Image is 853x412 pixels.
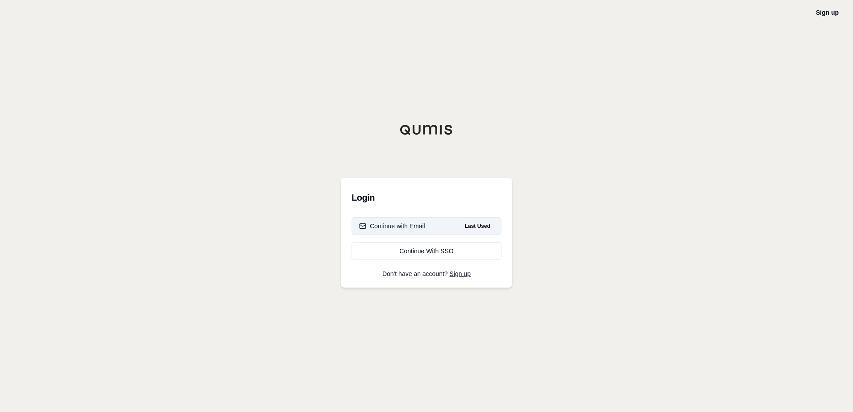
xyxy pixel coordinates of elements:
[400,124,453,135] img: Qumis
[352,189,501,206] h3: Login
[352,217,501,235] button: Continue with EmailLast Used
[352,271,501,277] p: Don't have an account?
[461,221,494,231] span: Last Used
[359,222,425,231] div: Continue with Email
[816,9,839,16] a: Sign up
[450,270,471,277] a: Sign up
[359,247,494,255] div: Continue With SSO
[352,242,501,260] a: Continue With SSO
